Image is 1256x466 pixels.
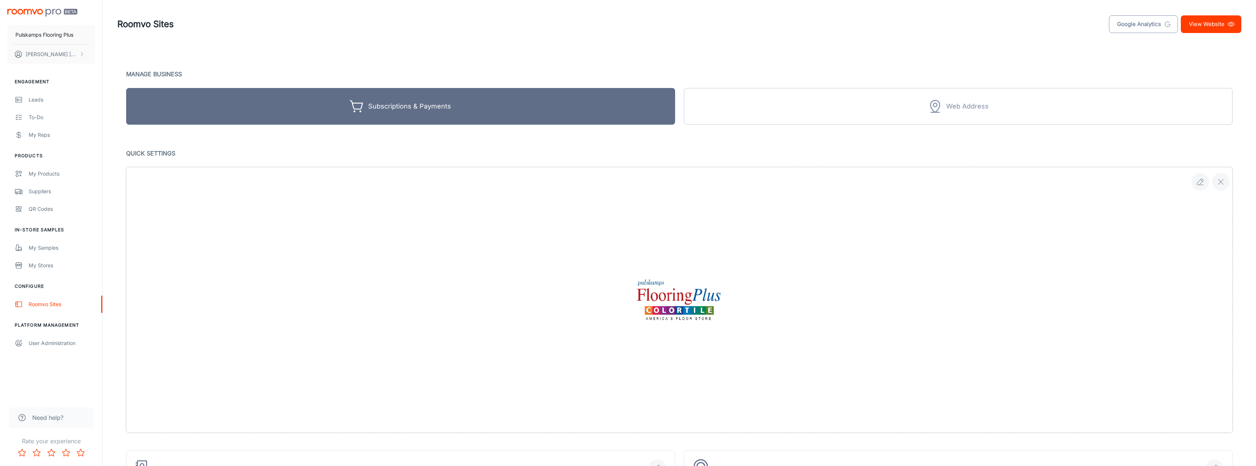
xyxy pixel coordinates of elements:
div: My Samples [29,244,95,252]
img: Roomvo PRO Beta [7,9,77,16]
div: Unlock with subscription [684,88,1233,125]
p: Quick Settings [126,148,1233,158]
button: Pulskamps Flooring Plus [7,25,95,44]
button: Rate 4 star [59,445,73,460]
div: Leads [29,96,95,104]
div: To-do [29,113,95,121]
span: Need help? [32,413,63,422]
p: [PERSON_NAME] [PERSON_NAME] [26,50,77,58]
button: Rate 2 star [29,445,44,460]
p: Rate your experience [6,437,96,445]
div: My Reps [29,131,95,139]
div: Web Address [946,101,989,112]
a: View Website [1181,15,1241,33]
a: Google Analytics tracking code can be added using the Custom Code feature on this page [1109,15,1178,33]
div: My Products [29,170,95,178]
button: Rate 3 star [44,445,59,460]
button: Web Address [684,88,1233,125]
p: Manage Business [126,69,1233,79]
h1: Roomvo Sites [117,18,174,31]
button: Rate 5 star [73,445,88,460]
button: Subscriptions & Payments [126,88,675,125]
p: Pulskamps Flooring Plus [15,31,73,39]
button: Rate 1 star [15,445,29,460]
div: QR Codes [29,205,95,213]
img: file preview [634,278,725,322]
div: Subscriptions & Payments [368,101,451,112]
div: My Stores [29,261,95,269]
button: [PERSON_NAME] [PERSON_NAME] [7,45,95,64]
div: Suppliers [29,187,95,195]
div: User Administration [29,339,95,347]
div: Roomvo Sites [29,300,95,308]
